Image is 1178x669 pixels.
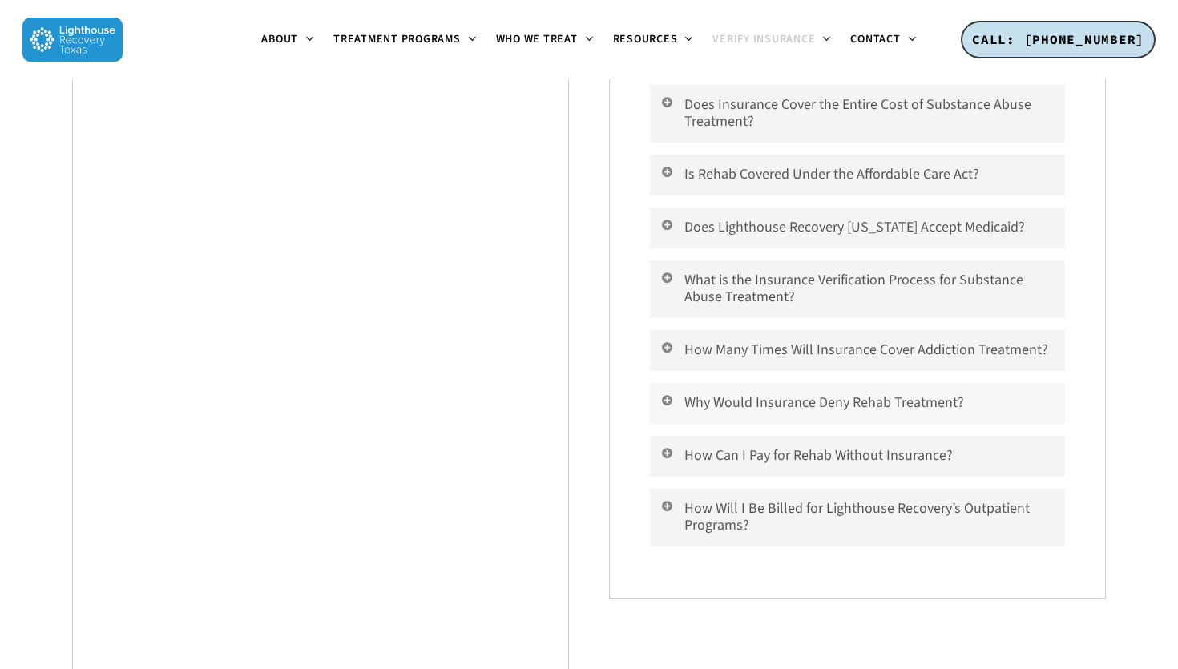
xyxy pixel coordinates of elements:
span: Contact [850,31,900,47]
a: Treatment Programs [324,34,486,46]
a: Contact [841,34,926,46]
span: Verify Insurance [712,31,815,47]
a: CALL: [PHONE_NUMBER] [961,21,1156,59]
img: Lighthouse Recovery Texas [22,18,123,62]
span: Who We Treat [496,31,578,47]
span: CALL: [PHONE_NUMBER] [972,31,1144,47]
a: Who We Treat [486,34,603,46]
a: Does Lighthouse Recovery [US_STATE] Accept Medicaid? [650,208,1065,248]
a: How Can I Pay for Rehab Without Insurance? [650,436,1065,477]
a: Why Would Insurance Deny Rehab Treatment? [650,383,1065,424]
a: Is Rehab Covered Under the Affordable Care Act? [650,155,1065,195]
a: How Will I Be Billed for Lighthouse Recovery’s Outpatient Programs? [650,489,1065,546]
span: Treatment Programs [333,31,461,47]
a: What is the Insurance Verification Process for Substance Abuse Treatment? [650,260,1065,318]
a: Does Insurance Cover the Entire Cost of Substance Abuse Treatment? [650,85,1065,143]
a: About [252,34,324,46]
a: How Many Times Will Insurance Cover Addiction Treatment? [650,330,1065,371]
a: Verify Insurance [703,34,841,46]
span: About [261,31,298,47]
span: Resources [613,31,678,47]
a: Resources [603,34,704,46]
